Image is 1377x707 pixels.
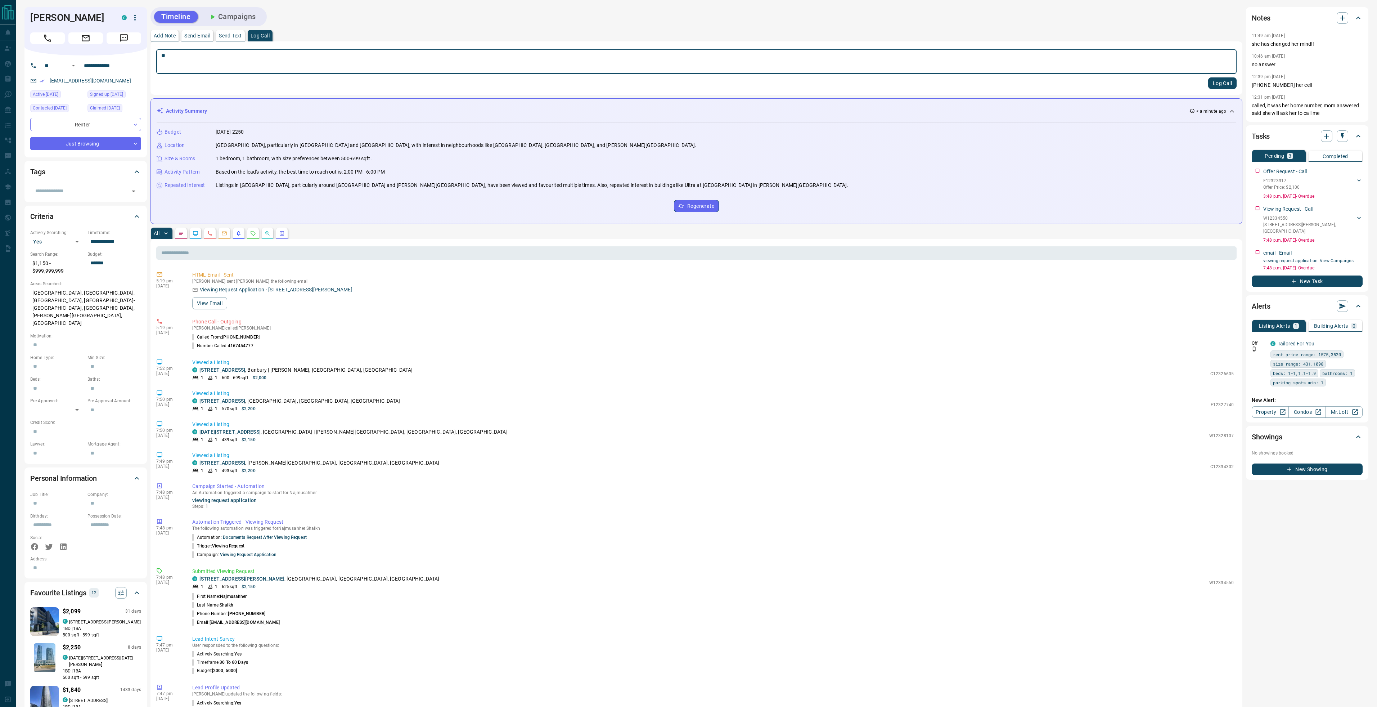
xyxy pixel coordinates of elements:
p: Repeated Interest [165,182,205,189]
button: Open [129,186,139,196]
p: [STREET_ADDRESS][PERSON_NAME] , [GEOGRAPHIC_DATA] [1263,222,1355,234]
p: $2,250 [63,643,81,652]
p: 7:48 pm [156,575,181,580]
p: 7:48 p.m. [DATE] - Overdue [1263,237,1363,243]
div: Tasks [1252,127,1363,145]
p: W12334550 [1209,580,1234,586]
span: [EMAIL_ADDRESS][DOMAIN_NAME] [210,620,280,625]
p: Possession Date: [87,513,141,519]
div: Showings [1252,428,1363,446]
p: [PERSON_NAME] called [PERSON_NAME] [192,326,1234,331]
p: Steps: [192,503,1234,510]
p: 500 sqft - 599 sqft [63,632,141,638]
p: Submitted Viewing Request [192,568,1234,575]
p: , [GEOGRAPHIC_DATA] | [PERSON_NAME][GEOGRAPHIC_DATA], [GEOGRAPHIC_DATA], [GEOGRAPHIC_DATA] [199,428,508,436]
p: 12 [91,589,96,597]
p: Campaign Started - Automation [192,483,1234,490]
p: Location [165,142,185,149]
svg: Calls [207,231,213,236]
span: Yes [234,652,241,657]
p: C12334302 [1210,464,1234,470]
div: Notes [1252,9,1363,27]
p: Completed [1323,154,1348,159]
span: [PHONE_NUMBER] [228,611,265,616]
span: bathrooms: 1 [1322,370,1353,377]
p: C12326605 [1210,371,1234,377]
p: Lead Profile Updated [192,684,1234,692]
p: 12:39 pm [DATE] [1252,74,1285,79]
p: 10:46 am [DATE] [1252,54,1285,59]
p: $2,200 [242,406,256,412]
p: 1 BD | 1 BA [63,625,141,632]
div: Criteria [30,208,141,225]
p: 7:47 pm [156,643,181,648]
p: Offer Request - Call [1263,168,1307,175]
p: Listing Alerts [1259,323,1290,328]
p: 625 sqft [222,583,237,590]
p: [DATE] [156,464,181,469]
p: 1 bedroom, 1 bathroom, with size preferences between 500-699 sqft. [216,155,372,162]
p: [STREET_ADDRESS][PERSON_NAME] [69,619,141,625]
p: Viewed a Listing [192,390,1234,397]
p: [DATE] [156,531,181,536]
p: [PHONE_NUMBER] her cell [1252,81,1363,89]
p: $1,150 - $999,999,999 [30,258,84,277]
p: 7:50 pm [156,428,181,433]
p: First Name: [192,593,247,600]
div: Sun Nov 13 2022 [30,104,84,114]
p: 1433 days [120,687,141,693]
p: 11:49 am [DATE] [1252,33,1285,38]
p: $1,840 [63,686,81,694]
div: condos.ca [192,429,197,434]
p: 7:52 pm [156,366,181,371]
h2: Tasks [1252,130,1270,142]
button: Open [69,61,78,70]
p: Lead Intent Survey [192,635,1234,643]
p: 7:48 pm [156,490,181,495]
p: Based on the lead's activity, the best time to reach out is: 2:00 PM - 6:00 PM [216,168,385,176]
p: Baths: [87,376,141,382]
a: [STREET_ADDRESS] [199,398,245,404]
p: Budget: [87,251,141,258]
p: , Banbury | [PERSON_NAME], [GEOGRAPHIC_DATA], [GEOGRAPHIC_DATA] [199,366,413,374]
div: E12323317Offer Price: $2,100 [1263,176,1363,192]
div: condos.ca [63,697,68,702]
p: 1 [215,583,217,590]
p: 1 [1295,323,1297,328]
p: Job Title: [30,491,84,498]
p: [DATE] [156,433,181,438]
a: Mr.Loft [1326,406,1363,418]
p: 439 sqft [222,437,237,443]
a: [EMAIL_ADDRESS][DOMAIN_NAME] [50,78,131,84]
svg: Opportunities [265,231,270,236]
span: beds: 1-1,1.1-1.9 [1273,370,1316,377]
p: E12323317 [1263,178,1300,184]
span: [2000, 5000] [212,668,237,673]
div: Sat Aug 09 2025 [30,90,84,100]
p: [PERSON_NAME] updated the following fields: [192,692,1234,697]
p: Send Email [184,33,210,38]
button: New Showing [1252,464,1363,475]
p: Add Note [154,33,176,38]
div: condos.ca [63,655,68,660]
a: Condos [1288,406,1326,418]
p: Actively Searching : [192,700,242,706]
p: 1 BD | 1 BA [63,668,141,674]
span: Viewing Request [212,543,245,549]
p: Building Alerts [1314,323,1348,328]
p: [DATE] [156,330,181,335]
a: [DATE][STREET_ADDRESS] [199,429,261,435]
p: 1 [215,467,217,474]
p: 570 sqft [222,406,237,412]
span: 30 to 60 days [220,660,248,665]
p: Pre-Approved: [30,398,84,404]
p: Viewed a Listing [192,452,1234,459]
p: 8 days [128,644,141,650]
p: W12328107 [1209,433,1234,439]
svg: Push Notification Only [1252,346,1257,352]
div: Tags [30,163,141,180]
span: Najmusahher [220,594,247,599]
span: Email [68,32,103,44]
a: documents request after viewing request [223,535,306,540]
div: Favourite Listings12 [30,584,141,601]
